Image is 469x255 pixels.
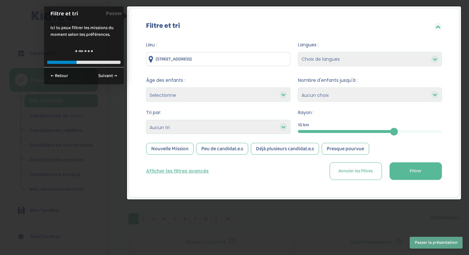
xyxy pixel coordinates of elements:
div: Déjà plusieurs candidat.e.s [251,143,319,155]
div: Peu de candidat.e.s [196,143,248,155]
span: Tri par: [146,109,290,116]
span: Annuler les filtres [339,168,373,174]
div: Ici tu peux filtrer les missions du moment selon tes préférences. [44,18,124,44]
span: Lieu : [146,42,290,48]
span: Nombre d'enfants jusqu'à : [298,77,442,84]
button: Filtrer [390,162,442,180]
a: ← Retour [47,71,71,81]
span: Âge des enfants : [146,77,290,84]
span: Rayon : [298,109,442,116]
div: Presque pourvue [322,143,369,155]
div: Nouvelle Mission [146,143,194,155]
span: Langues : [298,42,442,48]
button: Annuler les filtres [330,162,382,180]
button: Afficher les filtres avancés [146,168,209,174]
a: Passer [106,6,122,21]
span: Filtrer [410,168,421,174]
button: Passer la présentation [410,237,463,249]
span: 10 km [298,122,309,128]
label: Filtre et tri [146,21,180,30]
h1: Filtre et tri [50,10,111,18]
input: Ville ou code postale [146,52,290,66]
a: Suivant → [95,71,121,81]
